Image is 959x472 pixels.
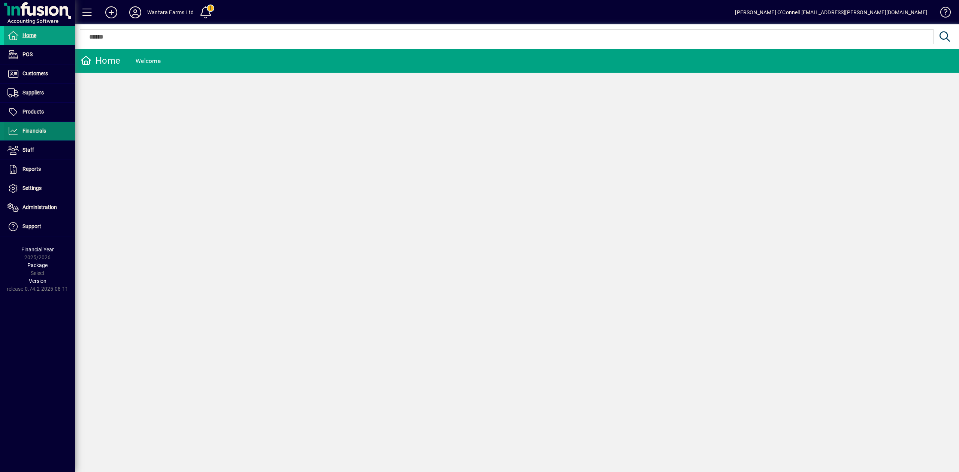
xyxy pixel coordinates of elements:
a: Settings [4,179,75,198]
span: Package [27,262,48,268]
button: Add [99,6,123,19]
span: Financial Year [21,246,54,252]
span: POS [22,51,33,57]
a: Products [4,103,75,121]
span: Version [29,278,46,284]
span: Home [22,32,36,38]
span: Customers [22,70,48,76]
span: Support [22,223,41,229]
div: Welcome [136,55,161,67]
a: Financials [4,122,75,140]
a: Administration [4,198,75,217]
a: Knowledge Base [935,1,950,26]
a: Customers [4,64,75,83]
a: Support [4,217,75,236]
button: Profile [123,6,147,19]
div: Home [81,55,120,67]
span: Reports [22,166,41,172]
span: Financials [22,128,46,134]
span: Settings [22,185,42,191]
span: Staff [22,147,34,153]
span: Products [22,109,44,115]
a: Suppliers [4,84,75,102]
div: [PERSON_NAME] O''Connell [EMAIL_ADDRESS][PERSON_NAME][DOMAIN_NAME] [735,6,927,18]
a: Reports [4,160,75,179]
span: Administration [22,204,57,210]
div: Wantara Farms Ltd [147,6,194,18]
a: Staff [4,141,75,160]
span: Suppliers [22,90,44,96]
a: POS [4,45,75,64]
